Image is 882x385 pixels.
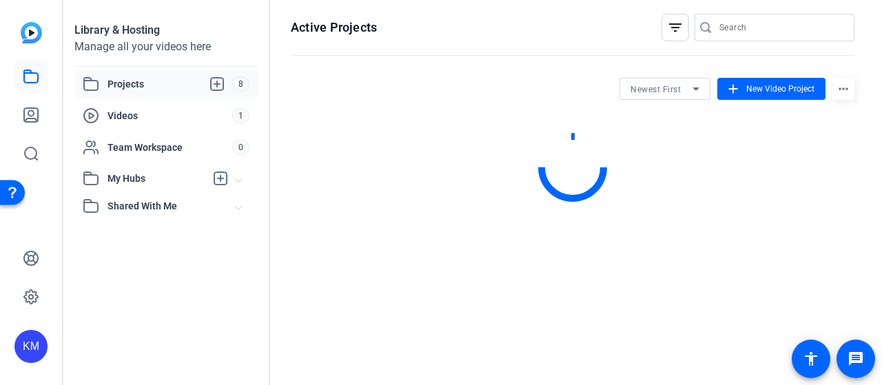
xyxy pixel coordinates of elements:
input: Search [719,19,843,36]
h1: Active Projects [291,19,377,36]
button: New Video Project [717,78,825,100]
span: 1 [232,108,249,123]
span: My Hubs [107,171,205,186]
div: Manage all your videos here [74,39,258,55]
span: New Video Project [746,83,814,95]
div: Library & Hosting [74,22,258,39]
span: Projects [107,76,232,92]
mat-icon: more_horiz [832,78,854,100]
span: 8 [232,76,249,92]
mat-expansion-panel-header: Shared With Me [74,192,258,220]
span: Team Workspace [107,141,232,154]
img: blue-gradient.svg [21,22,42,43]
mat-expansion-panel-header: My Hubs [74,165,258,192]
mat-icon: accessibility [803,351,819,367]
span: Videos [107,109,232,123]
span: Shared With Me [107,199,236,214]
mat-icon: add [726,81,741,96]
mat-icon: message [848,351,864,367]
mat-icon: filter_list [667,19,684,36]
span: 0 [232,140,249,155]
div: KM [14,330,48,363]
span: Newest First [630,85,681,94]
